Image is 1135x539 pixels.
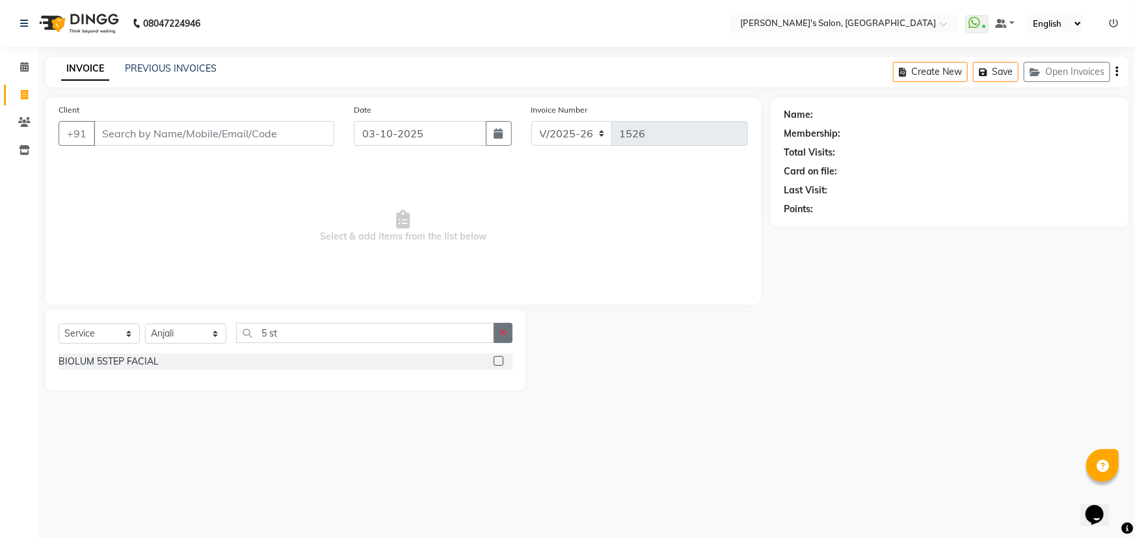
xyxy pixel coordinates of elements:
[61,57,109,81] a: INVOICE
[784,165,837,178] div: Card on file:
[973,62,1019,82] button: Save
[33,5,122,42] img: logo
[893,62,968,82] button: Create New
[59,161,748,292] span: Select & add items from the list below
[784,202,813,216] div: Points:
[784,127,840,141] div: Membership:
[1080,487,1122,526] iframe: chat widget
[531,104,588,116] label: Invoice Number
[354,104,371,116] label: Date
[1024,62,1110,82] button: Open Invoices
[784,146,835,159] div: Total Visits:
[125,62,217,74] a: PREVIOUS INVOICES
[784,108,813,122] div: Name:
[143,5,200,42] b: 08047224946
[59,104,79,116] label: Client
[59,355,159,368] div: BIOLUM 5STEP FACIAL
[784,184,827,197] div: Last Visit:
[94,121,334,146] input: Search by Name/Mobile/Email/Code
[236,323,494,343] input: Search or Scan
[59,121,95,146] button: +91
